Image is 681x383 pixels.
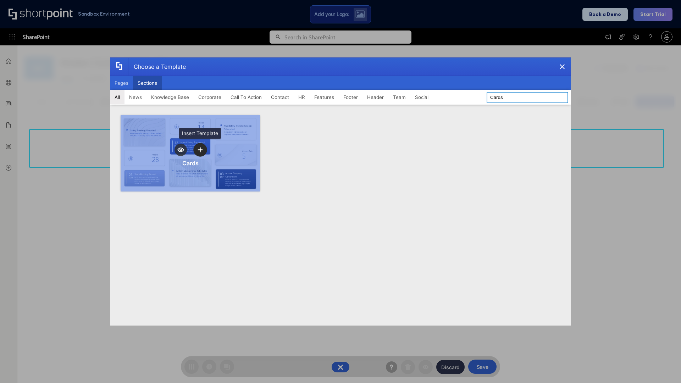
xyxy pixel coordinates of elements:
button: Header [362,90,388,104]
button: HR [294,90,310,104]
button: Social [410,90,433,104]
iframe: Chat Widget [646,349,681,383]
button: News [124,90,146,104]
button: Footer [339,90,362,104]
div: template selector [110,57,571,326]
button: Sections [133,76,162,90]
button: Knowledge Base [146,90,194,104]
button: Contact [266,90,294,104]
div: Cards [182,160,199,167]
button: Call To Action [226,90,266,104]
button: All [110,90,124,104]
div: Choose a Template [128,58,186,76]
button: Pages [110,76,133,90]
input: Search [487,92,568,103]
button: Features [310,90,339,104]
button: Corporate [194,90,226,104]
button: Team [388,90,410,104]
